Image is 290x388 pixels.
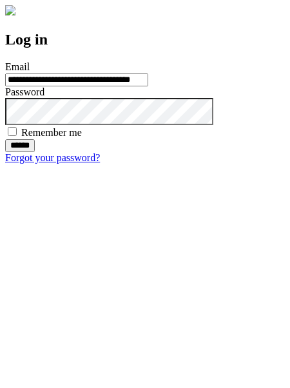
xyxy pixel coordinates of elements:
h2: Log in [5,31,285,48]
label: Password [5,86,44,97]
img: logo-4e3dc11c47720685a147b03b5a06dd966a58ff35d612b21f08c02c0306f2b779.png [5,5,15,15]
label: Remember me [21,127,82,138]
a: Forgot your password? [5,152,100,163]
label: Email [5,61,30,72]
